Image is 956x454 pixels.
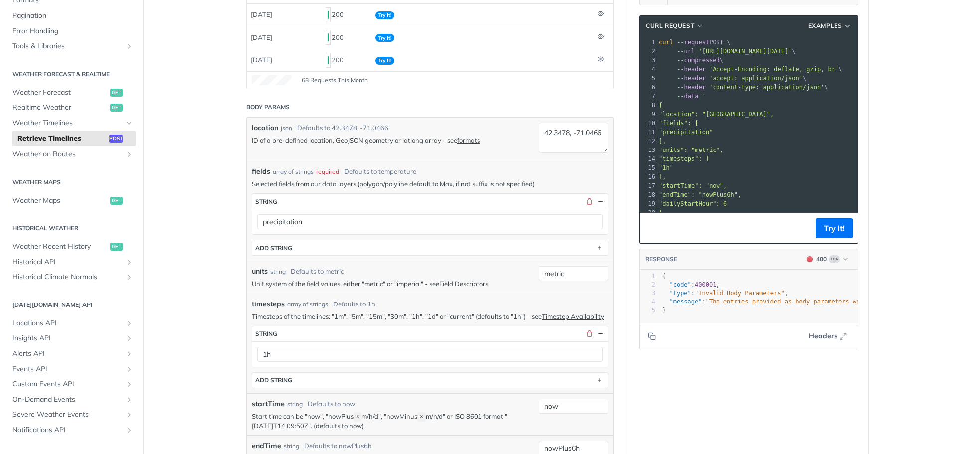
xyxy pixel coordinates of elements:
span: ], [659,173,666,180]
span: Historical API [12,257,123,267]
span: --url [677,48,695,55]
div: 5 [640,306,655,315]
button: Show subpages for Notifications API [125,426,133,434]
span: "location": "[GEOGRAPHIC_DATA]", [659,111,774,118]
div: Defaults to metric [291,267,344,277]
span: 68 Requests This Month [302,76,368,85]
span: get [110,104,123,112]
div: 2 [640,281,655,289]
span: 400 [807,256,813,262]
span: } [662,307,666,314]
span: Locations API [12,318,123,328]
a: Tools & LibrariesShow subpages for Tools & Libraries [7,39,136,54]
div: 4 [640,298,655,306]
span: { [659,102,662,109]
a: Notifications APIShow subpages for Notifications API [7,423,136,438]
div: 200 [326,6,367,23]
div: 5 [640,74,657,83]
button: Headers [803,329,853,344]
span: Weather Recent History [12,242,108,252]
div: 6 [640,83,657,92]
div: 16 [640,172,657,181]
div: 13 [640,146,657,154]
span: --header [677,66,706,73]
span: { [662,273,666,280]
div: 4 [640,65,657,74]
span: "precipitation" [659,129,713,136]
button: Copy to clipboard [645,329,659,344]
h2: [DATE][DOMAIN_NAME] API [7,301,136,309]
span: 200 [328,33,329,41]
button: Copy to clipboard [645,221,659,236]
div: 200 [326,29,367,46]
span: "1h" [659,164,673,171]
span: Retrieve Timelines [17,134,107,144]
span: Historical Climate Normals [12,272,123,282]
span: post [109,135,123,143]
div: 15 [640,163,657,172]
div: string [287,400,303,409]
a: Weather TimelinesHide subpages for Weather Timelines [7,116,136,131]
span: Weather on Routes [12,150,123,159]
div: 200 [326,52,367,69]
a: Realtime Weatherget [7,100,136,115]
span: Realtime Weather [12,103,108,113]
div: required [316,167,339,176]
span: "units": "metric", [659,147,723,153]
span: Weather Maps [12,196,108,206]
a: Historical APIShow subpages for Historical API [7,255,136,270]
span: "message" [669,298,702,305]
span: On-Demand Events [12,395,123,405]
span: [DATE] [251,10,272,18]
div: 1 [640,38,657,47]
span: : , [662,281,720,288]
div: 17 [640,181,657,190]
button: Show subpages for Historical API [125,258,133,266]
span: ' [702,93,706,100]
label: location [252,123,278,133]
a: Weather Mapsget [7,193,136,208]
span: 200 [328,11,329,19]
span: "endTime": "nowPlus6h", [659,191,741,198]
div: 12 [640,137,657,146]
span: POST \ [659,39,731,46]
button: Examples [805,21,855,31]
span: \ [659,84,828,91]
a: Severe Weather EventsShow subpages for Severe Weather Events [7,407,136,422]
div: 3 [640,56,657,65]
span: Headers [809,331,837,341]
a: Locations APIShow subpages for Locations API [7,316,136,331]
p: Start time can be "now", "nowPlus m/h/d", "nowMinus m/h/d" or ISO 8601 format "[DATE]T14:09:50Z".... [252,412,534,431]
div: 10 [640,119,657,128]
div: 14 [640,154,657,163]
a: formats [457,136,480,144]
span: } [659,209,662,216]
span: \ [659,75,806,82]
span: X [420,414,423,421]
div: 11 [640,128,657,137]
span: Events API [12,364,123,374]
span: --header [677,84,706,91]
button: Show subpages for Historical Climate Normals [125,273,133,281]
a: Custom Events APIShow subpages for Custom Events API [7,377,136,392]
span: Weather Forecast [12,88,108,98]
div: 8 [640,101,657,110]
button: Hide subpages for Weather Timelines [125,119,133,127]
div: 20 [640,208,657,217]
span: "Invalid Body Parameters" [695,290,785,297]
a: Events APIShow subpages for Events API [7,362,136,377]
div: 3 [640,289,655,298]
button: Show subpages for Tools & Libraries [125,42,133,50]
span: \ [659,48,796,55]
div: array of strings [287,300,328,309]
a: Field Descriptors [439,280,488,288]
span: Alerts API [12,349,123,359]
button: ADD string [252,240,608,255]
label: units [252,266,268,277]
button: Show subpages for Weather on Routes [125,151,133,158]
span: timesteps [252,299,285,309]
p: Timesteps of the timelines: "1m", "5m", "15m", "30m", "1h", "1d" or "current" (defaults to "1h") ... [252,312,608,321]
span: 400001 [695,281,716,288]
button: Show subpages for Alerts API [125,350,133,358]
div: string [270,267,286,276]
